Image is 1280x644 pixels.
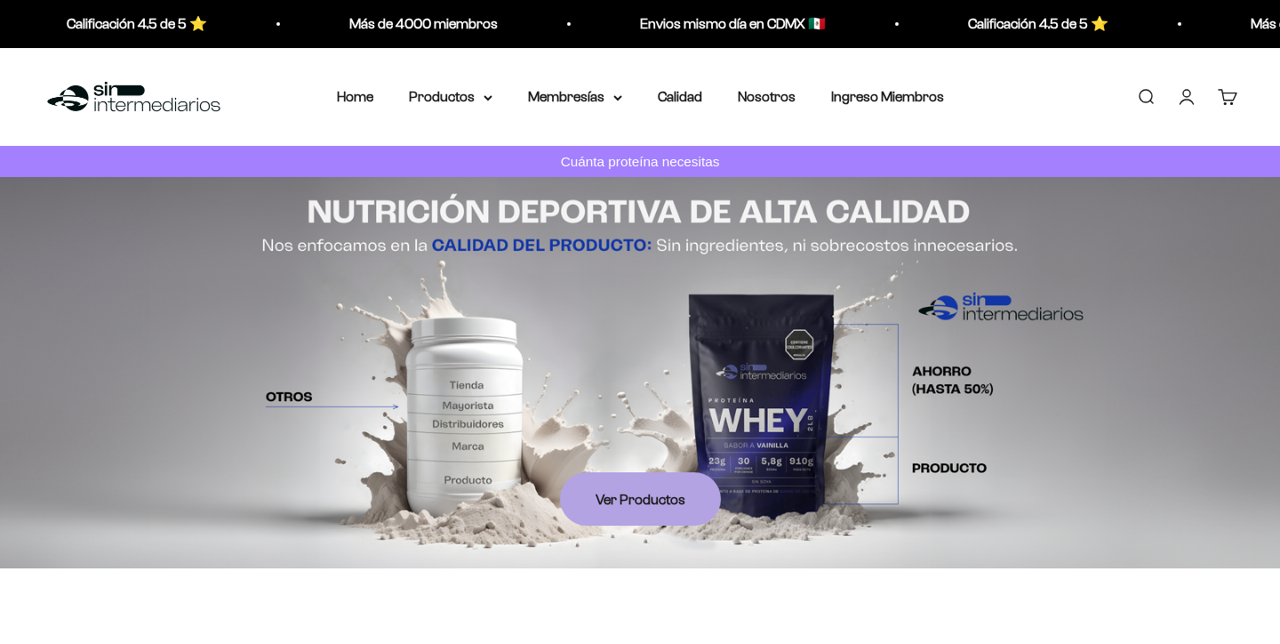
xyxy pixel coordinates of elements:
a: Más de 4000 miembros [347,16,495,31]
a: Nosotros [738,89,796,104]
a: Home [337,89,373,104]
p: Cuánta proteína necesitas [556,150,724,173]
a: Calidad [658,89,702,104]
a: Calificación 4.5 de 5 ⭐️ [64,16,204,31]
summary: Membresías [528,85,622,109]
a: Ingreso Miembros [831,89,944,104]
summary: Productos [409,85,492,109]
a: Calificación 4.5 de 5 ⭐️ [965,16,1106,31]
a: Envios mismo día en CDMX 🇲🇽 [637,16,823,31]
a: Ver Productos [560,472,721,526]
